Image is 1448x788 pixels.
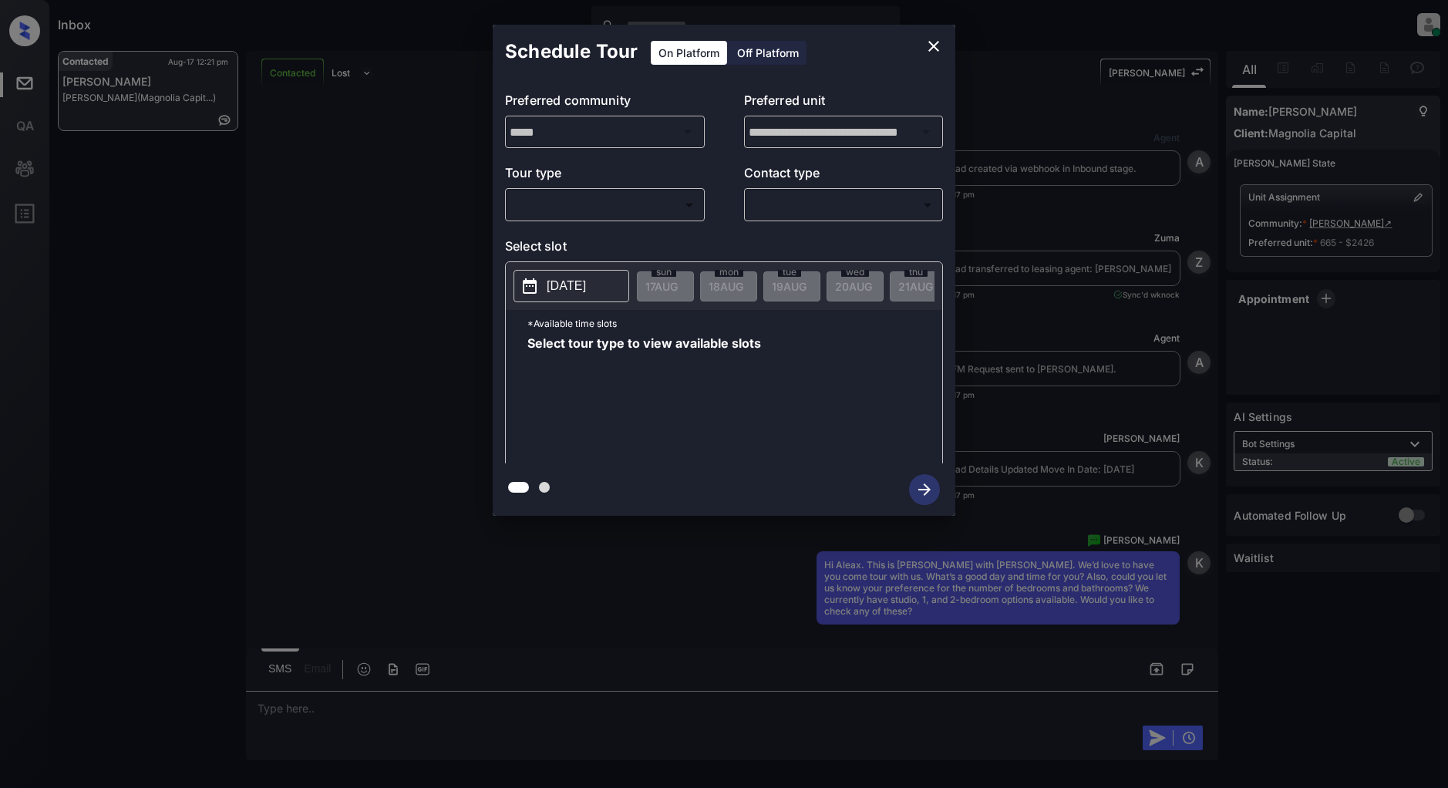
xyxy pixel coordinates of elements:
[918,31,949,62] button: close
[493,25,650,79] h2: Schedule Tour
[514,270,629,302] button: [DATE]
[505,91,705,116] p: Preferred community
[527,337,761,460] span: Select tour type to view available slots
[527,310,942,337] p: *Available time slots
[729,41,807,65] div: Off Platform
[505,163,705,188] p: Tour type
[744,163,944,188] p: Contact type
[505,237,943,261] p: Select slot
[651,41,727,65] div: On Platform
[547,277,586,295] p: [DATE]
[744,91,944,116] p: Preferred unit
